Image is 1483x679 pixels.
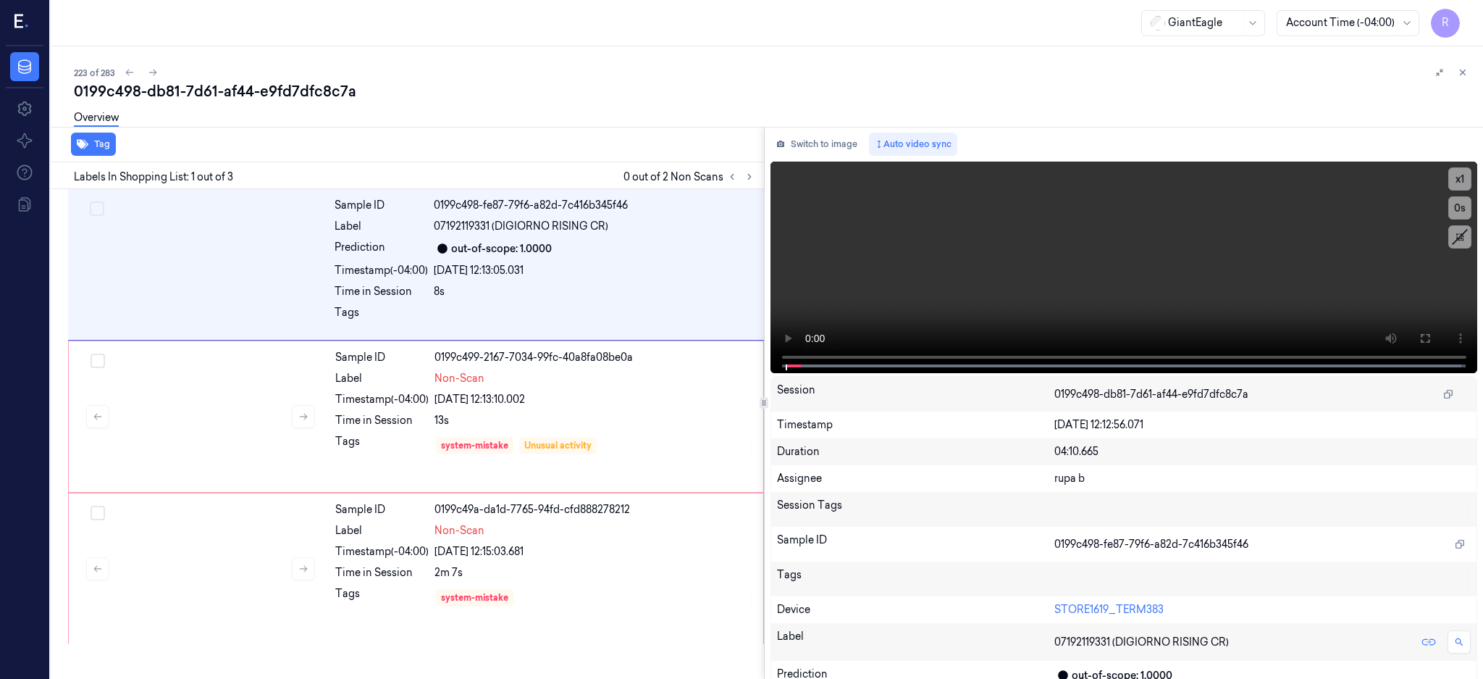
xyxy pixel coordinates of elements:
[335,350,429,365] div: Sample ID
[777,629,1054,655] div: Label
[71,133,116,156] button: Tag
[777,383,1054,406] div: Session
[74,170,233,185] span: Labels In Shopping List: 1 out of 3
[434,350,755,365] div: 0199c499-2167-7034-99fc-40a8fa08be0a
[1431,9,1460,38] button: R
[335,544,429,559] div: Timestamp (-04:00)
[434,392,755,407] div: [DATE] 12:13:10.002
[777,471,1054,486] div: Assignee
[1054,417,1471,433] div: [DATE] 12:12:56.071
[1448,167,1471,191] button: x1
[335,219,428,234] div: Label
[1054,444,1471,459] div: 04:10.665
[777,533,1054,556] div: Sample ID
[1054,471,1471,486] div: rupa b
[451,241,552,257] div: out-of-scope: 1.0000
[1054,635,1229,650] span: 07192119331 (DIGIORNO RISING CR)
[335,371,429,386] div: Label
[869,133,957,156] button: Auto video sync
[335,263,428,278] div: Timestamp (-04:00)
[441,439,508,452] div: system-mistake
[777,567,1054,591] div: Tags
[434,544,755,559] div: [DATE] 12:15:03.681
[335,284,428,299] div: Time in Session
[434,502,755,517] div: 0199c49a-da1d-7765-94fd-cfd888278212
[434,523,484,538] span: Non-Scan
[434,198,755,213] div: 0199c498-fe87-79f6-a82d-7c416b345f46
[90,201,104,216] button: Select row
[335,198,428,213] div: Sample ID
[335,434,429,457] div: Tags
[335,502,429,517] div: Sample ID
[335,565,429,580] div: Time in Session
[335,392,429,407] div: Timestamp (-04:00)
[1054,387,1248,402] span: 0199c498-db81-7d61-af44-e9fd7dfc8c7a
[91,506,105,520] button: Select row
[441,591,508,604] div: system-mistake
[335,413,429,428] div: Time in Session
[434,413,755,428] div: 13s
[74,81,1471,101] div: 0199c498-db81-7d61-af44-e9fd7dfc8c7a
[335,305,428,328] div: Tags
[335,240,428,257] div: Prediction
[434,371,484,386] span: Non-Scan
[777,417,1054,433] div: Timestamp
[524,439,592,452] div: Unusual activity
[335,586,429,609] div: Tags
[1054,537,1248,552] span: 0199c498-fe87-79f6-a82d-7c416b345f46
[91,354,105,368] button: Select row
[434,263,755,278] div: [DATE] 12:13:05.031
[434,284,755,299] div: 8s
[1054,602,1471,617] div: STORE1619_TERM383
[74,110,119,127] a: Overview
[434,219,608,234] span: 07192119331 (DIGIORNO RISING CR)
[434,565,755,580] div: 2m 7s
[623,168,758,186] span: 0 out of 2 Non Scans
[777,602,1054,617] div: Device
[1448,196,1471,220] button: 0s
[777,444,1054,459] div: Duration
[777,498,1054,521] div: Session Tags
[770,133,863,156] button: Switch to image
[335,523,429,538] div: Label
[74,67,115,79] span: 223 of 283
